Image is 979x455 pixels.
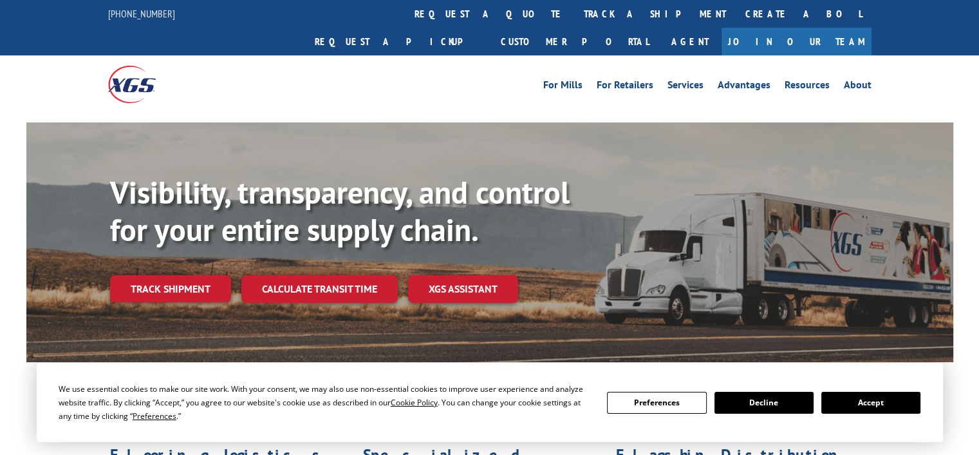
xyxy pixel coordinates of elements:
[133,411,176,421] span: Preferences
[714,392,814,414] button: Decline
[718,80,770,94] a: Advantages
[110,172,570,249] b: Visibility, transparency, and control for your entire supply chain.
[408,275,518,303] a: XGS ASSISTANT
[110,275,231,302] a: Track shipment
[543,80,583,94] a: For Mills
[37,363,943,442] div: Cookie Consent Prompt
[241,275,398,303] a: Calculate transit time
[667,80,704,94] a: Services
[491,28,658,55] a: Customer Portal
[821,392,920,414] button: Accept
[607,392,706,414] button: Preferences
[59,382,592,423] div: We use essential cookies to make our site work. With your consent, we may also use non-essential ...
[844,80,872,94] a: About
[597,80,653,94] a: For Retailers
[658,28,722,55] a: Agent
[722,28,872,55] a: Join Our Team
[391,397,438,408] span: Cookie Policy
[305,28,491,55] a: Request a pickup
[785,80,830,94] a: Resources
[108,7,175,20] a: [PHONE_NUMBER]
